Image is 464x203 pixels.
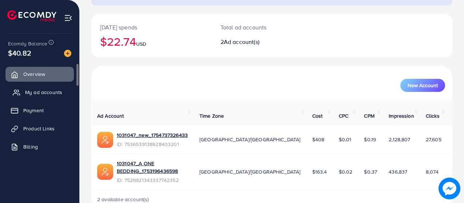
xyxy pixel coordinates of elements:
span: Product Links [23,125,55,132]
span: USD [136,40,146,48]
a: Billing [5,139,74,154]
span: My ad accounts [25,89,62,96]
img: image [64,50,71,57]
span: $40.82 [8,48,31,58]
span: Billing [23,143,38,150]
span: Cost [312,112,323,119]
p: Total ad accounts [221,23,293,32]
span: Ad Account [97,112,124,119]
span: Time Zone [199,112,224,119]
span: $0.02 [339,168,353,175]
img: logo [7,10,56,21]
a: My ad accounts [5,85,74,100]
h2: $22.74 [100,34,203,48]
span: ID: 7536539138628403201 [117,141,188,148]
span: [GEOGRAPHIC_DATA]/[GEOGRAPHIC_DATA] [199,136,301,143]
span: $408 [312,136,325,143]
span: Impression [389,112,414,119]
span: CPC [339,112,348,119]
a: 1031047_new_1754737326433 [117,131,188,139]
img: image [439,178,460,199]
img: ic-ads-acc.e4c84228.svg [97,164,113,180]
span: $0.01 [339,136,352,143]
img: menu [64,14,72,22]
span: New Account [408,83,438,88]
a: 1031047_A ONE BEDDING_1753196436598 [117,160,188,175]
span: Ecomdy Balance [8,40,47,47]
span: 27,605 [426,136,441,143]
a: Payment [5,103,74,118]
h2: 2 [221,38,293,45]
span: Clicks [426,112,440,119]
span: CPM [364,112,374,119]
img: ic-ads-acc.e4c84228.svg [97,132,113,148]
button: New Account [400,79,445,92]
span: 436,837 [389,168,407,175]
span: Ad account(s) [224,38,259,46]
span: $163.4 [312,168,327,175]
span: [GEOGRAPHIC_DATA]/[GEOGRAPHIC_DATA] [199,168,301,175]
a: Overview [5,67,74,81]
a: Product Links [5,121,74,136]
span: 8,074 [426,168,439,175]
span: $0.37 [364,168,377,175]
span: Overview [23,70,45,78]
span: Payment [23,107,44,114]
span: $0.19 [364,136,376,143]
span: 2,128,807 [389,136,410,143]
p: [DATE] spends [100,23,203,32]
span: ID: 7529921343337742352 [117,176,188,184]
span: 2 available account(s) [97,196,149,203]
